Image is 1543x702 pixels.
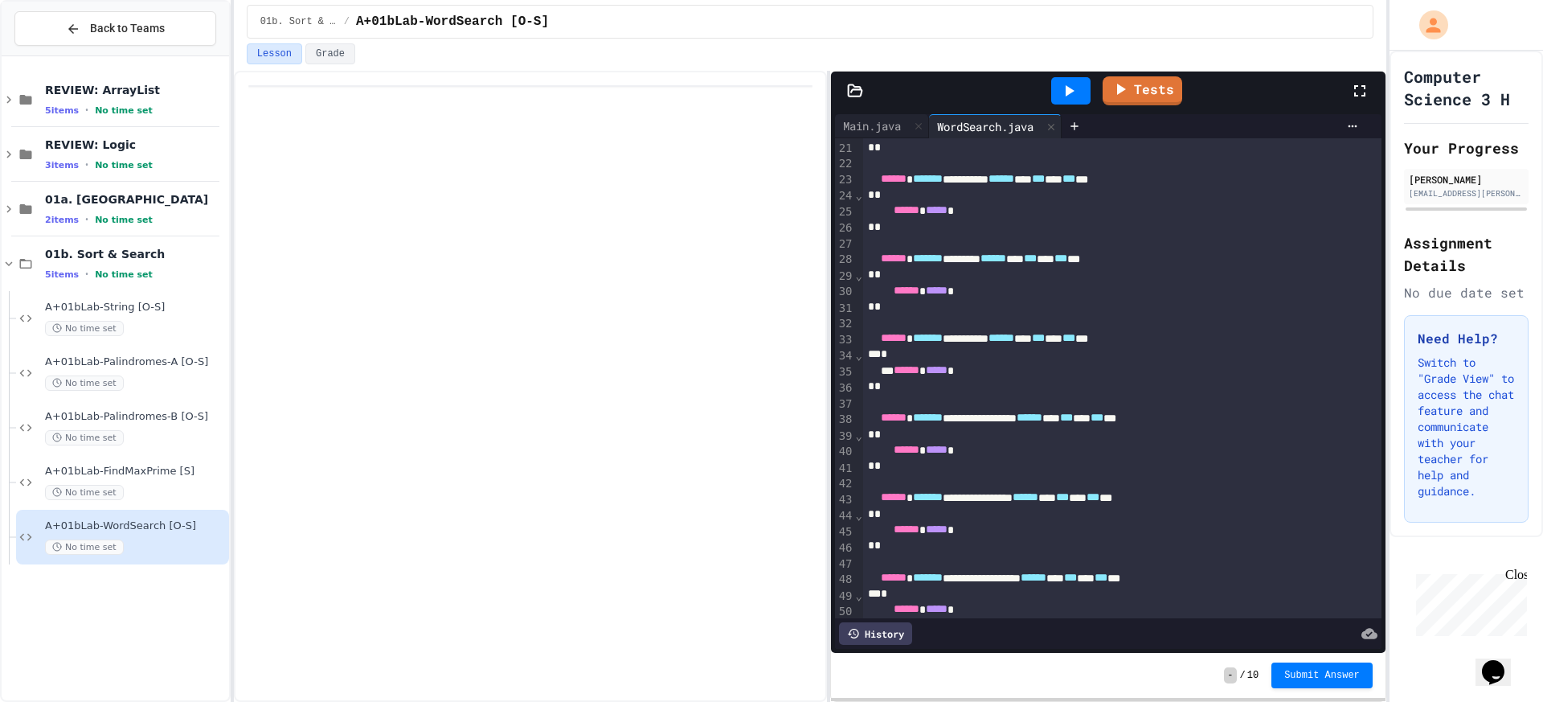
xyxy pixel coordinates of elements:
[45,269,79,280] span: 5 items
[835,572,855,588] div: 48
[1418,329,1515,348] h3: Need Help?
[45,519,226,533] span: A+01bLab-WordSearch [O-S]
[855,589,863,602] span: Fold line
[356,12,549,31] span: A+01bLab-WordSearch [O-S]
[1418,355,1515,499] p: Switch to "Grade View" to access the chat feature and communicate with your teacher for help and ...
[1409,172,1524,187] div: [PERSON_NAME]
[835,604,855,620] div: 50
[835,252,855,268] div: 28
[835,284,855,300] div: 30
[855,349,863,362] span: Fold line
[835,301,855,317] div: 31
[45,105,79,116] span: 5 items
[835,204,855,220] div: 25
[344,15,350,28] span: /
[835,396,855,413] div: 37
[1409,187,1524,199] div: [EMAIL_ADDRESS][PERSON_NAME][DOMAIN_NAME]
[929,118,1042,135] div: WordSearch.java
[1224,667,1236,684] span: -
[45,192,226,207] span: 01a. [GEOGRAPHIC_DATA]
[835,540,855,556] div: 46
[835,156,855,172] div: 22
[835,524,855,540] div: 45
[45,321,124,336] span: No time set
[835,476,855,492] div: 42
[45,410,226,424] span: A+01bLab-Palindromes-B [O-S]
[45,465,226,478] span: A+01bLab-FindMaxPrime [S]
[95,105,153,116] span: No time set
[90,20,165,37] span: Back to Teams
[45,247,226,261] span: 01b. Sort & Search
[1271,663,1373,688] button: Submit Answer
[45,430,124,445] span: No time set
[45,376,124,391] span: No time set
[1404,137,1529,159] h2: Your Progress
[260,15,338,28] span: 01b. Sort & Search
[85,158,88,171] span: •
[929,114,1062,138] div: WordSearch.java
[1404,65,1529,110] h1: Computer Science 3 H
[45,138,226,152] span: REVIEW: Logic
[855,509,863,522] span: Fold line
[835,364,855,380] div: 35
[45,355,226,369] span: A+01bLab-Palindromes-A [O-S]
[95,215,153,225] span: No time set
[45,83,226,97] span: REVIEW: ArrayList
[835,380,855,396] div: 36
[835,316,855,332] div: 32
[1240,669,1246,682] span: /
[835,461,855,477] div: 41
[835,141,855,157] div: 21
[45,160,79,170] span: 3 items
[835,117,909,134] div: Main.java
[1404,232,1529,277] h2: Assignment Details
[835,556,855,573] div: 47
[835,589,855,605] div: 49
[45,301,226,314] span: A+01bLab-String [O-S]
[45,215,79,225] span: 2 items
[95,160,153,170] span: No time set
[835,348,855,364] div: 34
[1103,76,1182,105] a: Tests
[247,43,302,64] button: Lesson
[835,492,855,508] div: 43
[855,189,863,202] span: Fold line
[835,188,855,204] div: 24
[85,268,88,281] span: •
[835,172,855,188] div: 23
[85,104,88,117] span: •
[1284,669,1360,682] span: Submit Answer
[855,429,863,442] span: Fold line
[839,622,912,645] div: History
[835,332,855,348] div: 33
[1247,669,1259,682] span: 10
[85,213,88,226] span: •
[835,220,855,236] div: 26
[855,269,863,282] span: Fold line
[835,269,855,285] div: 29
[835,114,929,138] div: Main.java
[6,6,111,102] div: Chat with us now!Close
[1475,638,1527,686] iframe: chat widget
[1402,6,1452,43] div: My Account
[95,269,153,280] span: No time set
[45,540,124,555] span: No time set
[835,236,855,252] div: 27
[1404,283,1529,302] div: No due date set
[835,444,855,460] div: 40
[45,485,124,500] span: No time set
[835,412,855,428] div: 38
[1410,568,1527,636] iframe: chat widget
[835,508,855,524] div: 44
[14,11,216,46] button: Back to Teams
[835,429,855,445] div: 39
[305,43,355,64] button: Grade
